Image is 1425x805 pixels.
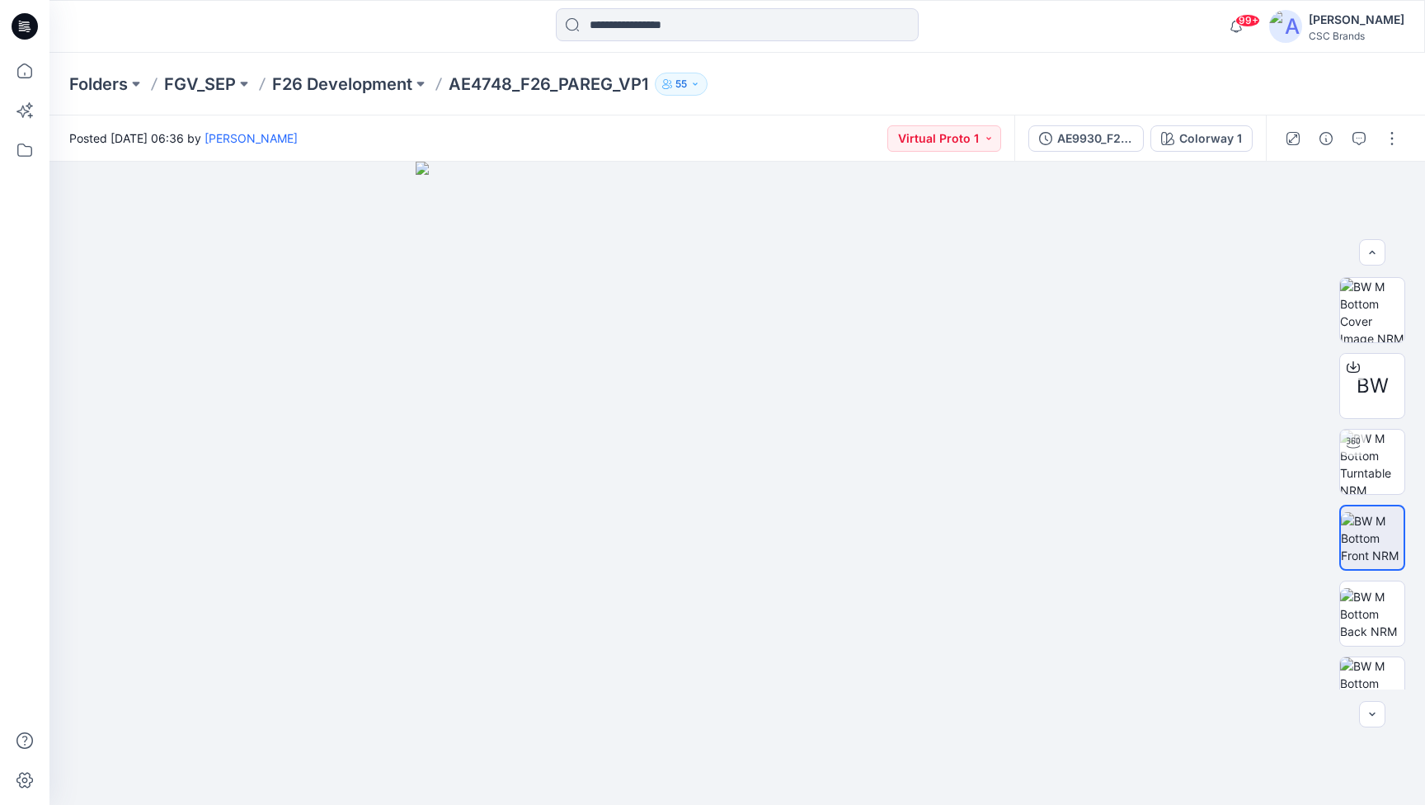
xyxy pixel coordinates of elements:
[69,73,128,96] a: Folders
[1340,588,1404,640] img: BW M Bottom Back NRM
[1340,430,1404,494] img: BW M Bottom Turntable NRM
[1313,125,1339,152] button: Details
[1235,14,1260,27] span: 99+
[1150,125,1253,152] button: Colorway 1
[449,73,648,96] p: AE4748_F26_PAREG_VP1
[1179,129,1242,148] div: Colorway 1
[1028,125,1144,152] button: AE9930_F26_PAREG_VP1
[1309,30,1404,42] div: CSC Brands
[1340,657,1404,722] img: BW M Bottom Front CloseUp NRM
[1269,10,1302,43] img: avatar
[1341,512,1404,564] img: BW M Bottom Front NRM
[655,73,708,96] button: 55
[1057,129,1133,148] div: AE9930_F26_PAREG_VP1
[675,75,687,93] p: 55
[1309,10,1404,30] div: [PERSON_NAME]
[164,73,236,96] a: FGV_SEP
[69,129,298,147] span: Posted [DATE] 06:36 by
[272,73,412,96] a: F26 Development
[1357,371,1389,401] span: BW
[205,131,298,145] a: [PERSON_NAME]
[416,162,1059,805] img: eyJhbGciOiJIUzI1NiIsImtpZCI6IjAiLCJzbHQiOiJzZXMiLCJ0eXAiOiJKV1QifQ.eyJkYXRhIjp7InR5cGUiOiJzdG9yYW...
[1340,278,1404,342] img: BW M Bottom Cover Image NRM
